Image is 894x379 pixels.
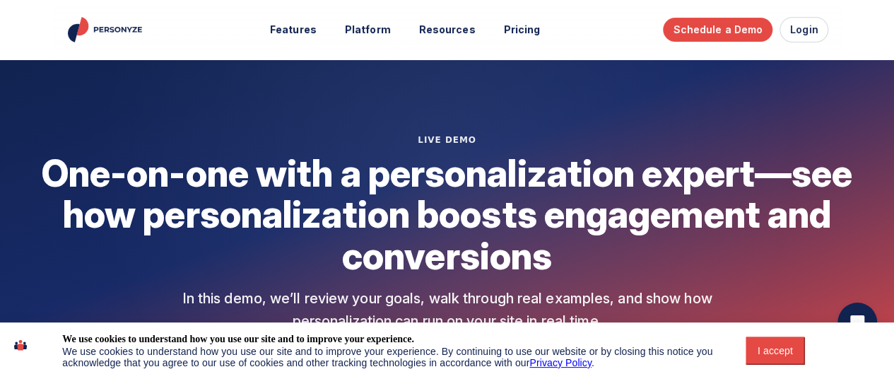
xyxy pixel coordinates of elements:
a: Platform [335,17,401,43]
img: icon [14,333,26,357]
a: Privacy Policy [529,357,592,368]
header: Personyze site header [52,7,843,53]
a: Schedule a Demo [663,18,772,42]
div: Live Demo [418,136,476,145]
a: Login [780,17,829,42]
a: Personyze home [66,17,147,42]
div: I accept [754,345,796,356]
p: In this demo, we’ll review your goals, walk through real examples, and show how personalization c... [172,287,723,332]
nav: Main menu [260,17,550,43]
div: We use cookies to understand how you use our site and to improve your experience. [62,333,413,346]
button: Resources [409,17,486,43]
button: I accept [746,337,805,365]
img: Personyze [66,17,147,42]
button: Features [260,17,327,43]
div: We use cookies to understand how you use our site and to improve your experience. By continuing t... [62,346,719,368]
h1: One-on-one with a personalization expert—see how personalization boosts engagement and conversions [30,153,864,277]
a: Pricing [494,17,551,43]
